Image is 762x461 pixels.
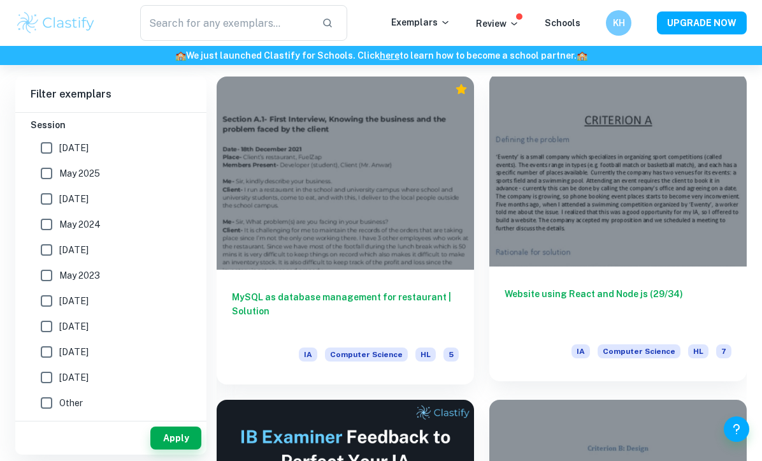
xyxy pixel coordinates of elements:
p: Review [476,17,519,31]
span: HL [688,344,708,358]
button: UPGRADE NOW [657,11,747,34]
span: Computer Science [325,348,408,362]
span: IA [299,348,317,362]
img: Clastify logo [15,10,96,36]
button: Apply [150,427,201,450]
h6: Session [31,118,191,132]
a: Website using React and Node js (29/34)IAComputer ScienceHL7 [489,77,747,384]
div: Premium [455,83,468,96]
span: May 2023 [59,268,100,282]
span: HL [415,348,436,362]
span: May 2025 [59,166,100,180]
a: MySQL as database management for restaurant | SolutionIAComputer ScienceHL5 [217,77,474,384]
span: [DATE] [59,243,89,257]
span: Other [59,396,83,410]
input: Search for any exemplars... [140,5,311,41]
h6: MySQL as database management for restaurant | Solution [232,290,459,332]
span: 🏫 [577,50,587,61]
span: [DATE] [59,319,89,333]
span: [DATE] [59,141,89,155]
h6: We just launched Clastify for Schools. Click to learn how to become a school partner. [3,48,759,62]
span: May 2024 [59,217,101,231]
span: [DATE] [59,192,89,206]
p: Exemplars [391,15,450,29]
span: 7 [716,344,731,358]
a: here [380,50,399,61]
span: [DATE] [59,370,89,384]
span: IA [571,344,590,358]
h6: Filter exemplars [15,77,206,112]
button: Help and Feedback [724,416,749,442]
a: Schools [545,18,580,28]
span: [DATE] [59,294,89,308]
button: KH [606,10,631,36]
span: Computer Science [598,344,680,358]
span: 5 [443,348,459,362]
span: [DATE] [59,345,89,359]
h6: KH [612,16,626,30]
h6: Website using React and Node js (29/34) [505,287,731,329]
span: 🏫 [175,50,186,61]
